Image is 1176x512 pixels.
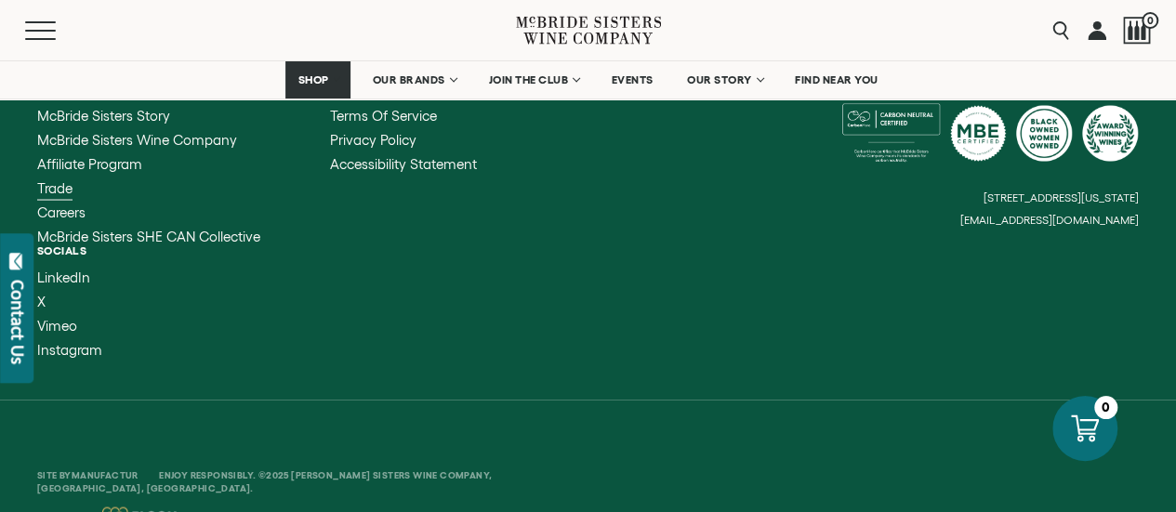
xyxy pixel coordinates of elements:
span: Vimeo [37,317,77,333]
a: Trade [37,180,260,195]
a: Terms of Service [330,108,477,123]
div: 0 [1094,396,1117,419]
a: Vimeo [37,318,102,333]
a: OUR BRANDS [360,61,467,98]
a: X [37,294,102,309]
span: Trade [37,179,73,195]
small: [EMAIL_ADDRESS][DOMAIN_NAME] [960,213,1139,226]
div: Contact Us [8,280,27,364]
a: SHOP [285,61,350,98]
a: Affiliate Program [37,156,260,171]
span: Instagram [37,341,102,357]
a: OUR STORY [675,61,774,98]
span: Affiliate Program [37,155,142,171]
span: Privacy Policy [330,131,416,147]
span: Terms of Service [330,107,437,123]
span: OUR STORY [687,73,752,86]
small: [STREET_ADDRESS][US_STATE] [984,190,1139,203]
button: Mobile Menu Trigger [25,21,92,40]
a: McBride Sisters SHE CAN Collective [37,229,260,243]
a: JOIN THE CLUB [476,61,590,98]
a: EVENTS [600,61,666,98]
a: McBride Sisters Story [37,108,260,123]
a: McBride Sisters Wine Company [37,132,260,147]
span: OUR BRANDS [372,73,444,86]
a: Privacy Policy [330,132,477,147]
span: FIND NEAR YOU [795,73,879,86]
a: Accessibility Statement [330,156,477,171]
span: Enjoy Responsibly. ©2025 [PERSON_NAME] Sisters Wine Company, [GEOGRAPHIC_DATA], [GEOGRAPHIC_DATA]. [37,469,492,492]
span: LinkedIn [37,269,90,284]
a: LinkedIn [37,269,102,284]
span: JOIN THE CLUB [488,73,568,86]
a: Careers [37,204,260,219]
span: McBride Sisters Story [37,107,170,123]
span: Accessibility Statement [330,155,477,171]
span: McBride Sisters SHE CAN Collective [37,228,260,243]
a: FIND NEAR YOU [783,61,891,98]
a: Instagram [37,342,102,357]
span: Careers [37,203,86,219]
span: EVENTS [612,73,654,86]
span: McBride Sisters Wine Company [37,131,237,147]
span: SHOP [297,73,329,86]
a: Manufactur [72,469,139,479]
span: X [37,293,46,309]
span: Site By [37,469,140,479]
span: 0 [1142,12,1158,29]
